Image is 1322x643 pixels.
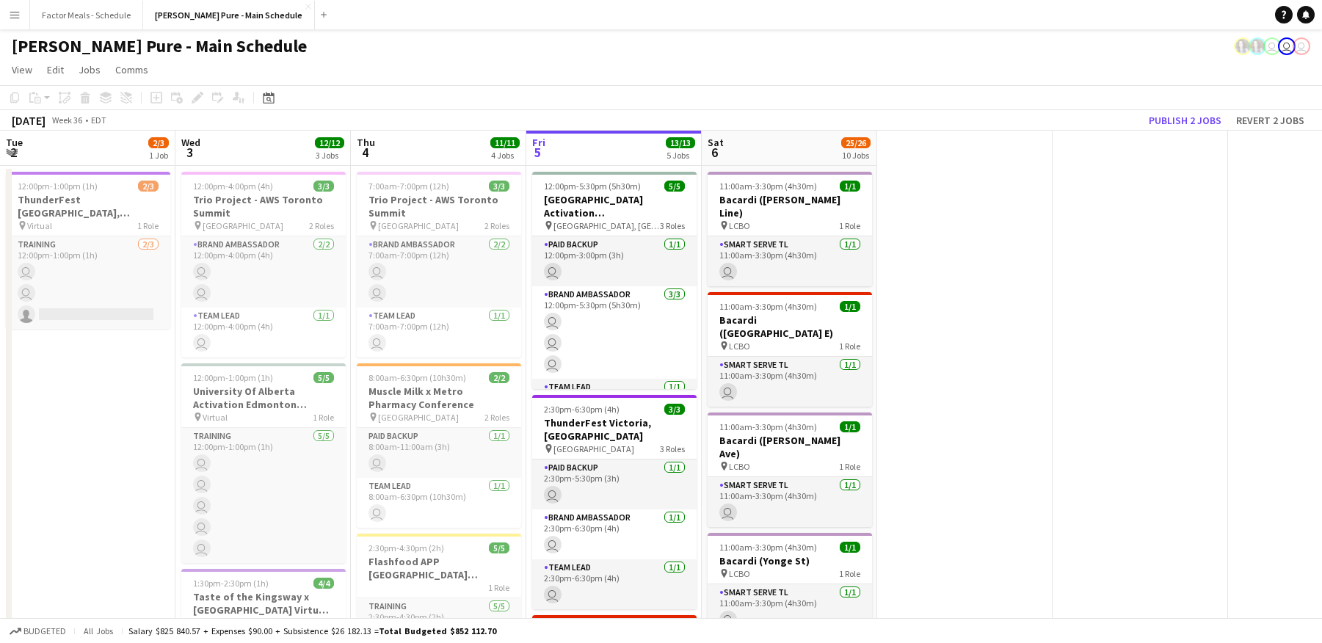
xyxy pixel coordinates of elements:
div: 12:00pm-1:00pm (1h)2/3ThunderFest [GEOGRAPHIC_DATA], [GEOGRAPHIC_DATA] Training Virtual1 RoleTrai... [6,172,170,329]
h3: ThunderFest [GEOGRAPHIC_DATA], [GEOGRAPHIC_DATA] Training [6,193,170,219]
span: 2/3 [138,181,159,192]
button: Factor Meals - Schedule [30,1,143,29]
span: LCBO [729,568,750,579]
app-card-role: Training2/312:00pm-1:00pm (1h) [6,236,170,329]
div: 11:00am-3:30pm (4h30m)1/1Bacardi ([GEOGRAPHIC_DATA] E) LCBO1 RoleSmart Serve TL1/111:00am-3:30pm ... [708,292,872,407]
h3: Trio Project - AWS Toronto Summit [181,193,346,219]
span: Tue [6,136,23,149]
div: 3 Jobs [316,150,344,161]
span: 2:30pm-6:30pm (4h) [544,404,620,415]
span: Budgeted [23,626,66,636]
app-card-role: Paid Backup1/12:30pm-5:30pm (3h) [532,459,697,509]
span: [GEOGRAPHIC_DATA] [378,220,459,231]
div: [DATE] [12,113,46,128]
div: 4 Jobs [491,150,519,161]
span: 3 [179,144,200,161]
span: 11:00am-3:30pm (4h30m) [719,542,817,553]
span: Jobs [79,63,101,76]
span: [GEOGRAPHIC_DATA] [553,443,634,454]
app-card-role: Smart Serve TL1/111:00am-3:30pm (4h30m) [708,357,872,407]
app-user-avatar: Tifany Scifo [1293,37,1310,55]
app-card-role: Brand Ambassador2/212:00pm-4:00pm (4h) [181,236,346,308]
span: 11:00am-3:30pm (4h30m) [719,181,817,192]
span: 1 Role [839,568,860,579]
span: 2/3 [148,137,169,148]
span: 1 Role [839,341,860,352]
app-job-card: 12:00pm-1:00pm (1h)5/5University Of Alberta Activation Edmonton Training Virtual1 RoleTraining5/5... [181,363,346,563]
span: View [12,63,32,76]
app-card-role: Team Lead1/1 [532,379,697,429]
span: 1 Role [313,412,334,423]
a: Edit [41,60,70,79]
a: View [6,60,38,79]
span: Thu [357,136,375,149]
span: 13/13 [666,137,695,148]
h3: Bacardi (Yonge St) [708,554,872,567]
span: 6 [705,144,724,161]
app-user-avatar: Tifany Scifo [1278,37,1296,55]
app-card-role: Training5/512:00pm-1:00pm (1h) [181,428,346,563]
app-job-card: 7:00am-7:00pm (12h)3/3Trio Project - AWS Toronto Summit [GEOGRAPHIC_DATA]2 RolesBrand Ambassador2... [357,172,521,357]
div: 5 Jobs [667,150,694,161]
button: Budgeted [7,623,68,639]
app-card-role: Team Lead1/112:00pm-4:00pm (4h) [181,308,346,357]
app-card-role: Brand Ambassador2/27:00am-7:00pm (12h) [357,236,521,308]
span: 2 Roles [484,412,509,423]
span: Wed [181,136,200,149]
span: 11:00am-3:30pm (4h30m) [719,301,817,312]
span: [GEOGRAPHIC_DATA] [378,412,459,423]
h1: [PERSON_NAME] Pure - Main Schedule [12,35,307,57]
app-card-role: Smart Serve TL1/111:00am-3:30pm (4h30m) [708,477,872,527]
span: 1/1 [840,421,860,432]
span: 5/5 [313,372,334,383]
span: 1/1 [840,542,860,553]
h3: Flashfood APP [GEOGRAPHIC_DATA] Modesto Training [357,555,521,581]
span: LCBO [729,341,750,352]
span: 5/5 [664,181,685,192]
button: [PERSON_NAME] Pure - Main Schedule [143,1,315,29]
span: 1 Role [839,220,860,231]
span: 1:30pm-2:30pm (1h) [193,578,269,589]
span: 3/3 [664,404,685,415]
app-user-avatar: Tifany Scifo [1263,37,1281,55]
span: Sat [708,136,724,149]
app-card-role: Smart Serve TL1/111:00am-3:30pm (4h30m) [708,236,872,286]
span: 7:00am-7:00pm (12h) [368,181,449,192]
h3: [GEOGRAPHIC_DATA] Activation [GEOGRAPHIC_DATA] [532,193,697,219]
span: 2:30pm-4:30pm (2h) [368,542,444,553]
app-job-card: 12:00pm-5:30pm (5h30m)5/5[GEOGRAPHIC_DATA] Activation [GEOGRAPHIC_DATA] [GEOGRAPHIC_DATA], [GEOGR... [532,172,697,389]
span: Comms [115,63,148,76]
app-job-card: 8:00am-6:30pm (10h30m)2/2Muscle Milk x Metro Pharmacy Conference [GEOGRAPHIC_DATA]2 RolesPaid Bac... [357,363,521,528]
h3: Trio Project - AWS Toronto Summit [357,193,521,219]
span: Virtual [27,220,52,231]
button: Revert 2 jobs [1230,111,1310,130]
app-job-card: 11:00am-3:30pm (4h30m)1/1Bacardi ([PERSON_NAME] Ave) LCBO1 RoleSmart Serve TL1/111:00am-3:30pm (4... [708,413,872,527]
div: 1 Job [149,150,168,161]
app-card-role: Team Lead1/12:30pm-6:30pm (4h) [532,559,697,609]
span: 1 Role [137,220,159,231]
span: 12:00pm-5:30pm (5h30m) [544,181,641,192]
span: 1 Role [488,582,509,593]
h3: Muscle Milk x Metro Pharmacy Conference [357,385,521,411]
app-user-avatar: Ashleigh Rains [1234,37,1252,55]
span: Week 36 [48,115,85,126]
span: 1/1 [840,181,860,192]
span: 5 [530,144,545,161]
app-job-card: 2:30pm-6:30pm (4h)3/3ThunderFest Victoria, [GEOGRAPHIC_DATA] [GEOGRAPHIC_DATA]3 RolesPaid Backup1... [532,395,697,609]
span: 4 [355,144,375,161]
span: 11:00am-3:30pm (4h30m) [719,421,817,432]
span: LCBO [729,461,750,472]
span: 12:00pm-1:00pm (1h) [193,372,273,383]
app-card-role: Brand Ambassador3/312:00pm-5:30pm (5h30m) [532,286,697,379]
app-card-role: Paid Backup1/18:00am-11:00am (3h) [357,428,521,478]
span: Total Budgeted $852 112.70 [379,625,496,636]
h3: University Of Alberta Activation Edmonton Training [181,385,346,411]
span: 12/12 [315,137,344,148]
span: 3/3 [489,181,509,192]
app-card-role: Paid Backup1/112:00pm-3:00pm (3h) [532,236,697,286]
span: 11/11 [490,137,520,148]
div: Salary $825 840.57 + Expenses $90.00 + Subsistence $26 182.13 = [128,625,496,636]
app-card-role: Team Lead1/18:00am-6:30pm (10h30m) [357,478,521,528]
